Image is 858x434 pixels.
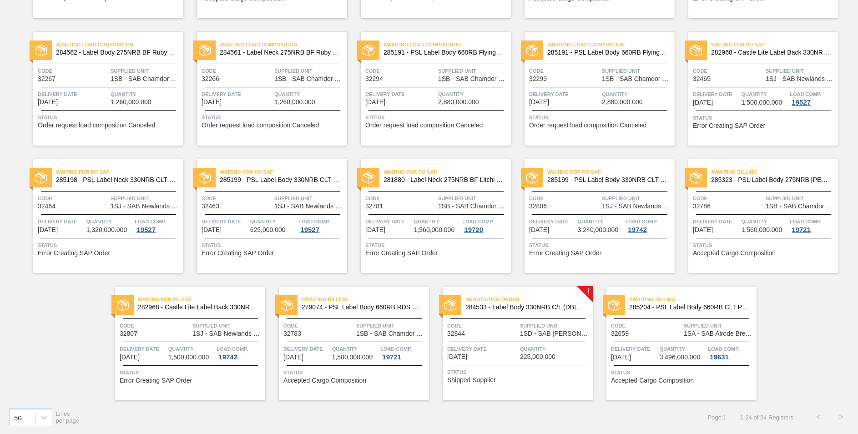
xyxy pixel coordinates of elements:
[438,99,479,106] span: 2,880,000.000
[690,45,702,56] img: status
[611,377,694,384] span: Accepted Cargo Composition
[529,194,600,203] span: Code
[302,304,422,311] span: 279074 - PSL Label Body 660RB RDS Dry (Blast)
[38,250,110,257] span: Error Creating SAP Order
[283,330,301,337] span: 32783
[365,113,509,122] span: Status
[742,227,782,233] span: 1,560,000.000
[35,172,47,184] img: status
[38,203,56,210] span: 32464
[199,45,211,56] img: status
[384,167,511,177] span: Waiting for PO SAP
[120,330,137,337] span: 32807
[365,66,436,76] span: Code
[20,32,183,146] a: statusAwaiting Load Composition284562 - Label Body 275NRB BF Ruby PUCode32267Supplied Unit1SB - S...
[220,40,347,49] span: Awaiting Load Composition
[363,172,374,184] img: status
[356,330,427,337] span: 1SB - SAB Chamdor Brewery
[429,287,593,400] a: !statusNegotiating Order284533 - Label Body 330NRB C/L (DBL)23Code32844Supplied Unit1SD - SAB [PE...
[274,99,315,106] span: 1,260,000.000
[111,194,181,203] span: Supplied Unit
[414,227,455,233] span: 1,560,000.000
[56,40,183,49] span: Awaiting Load Composition
[117,299,129,311] img: status
[520,330,591,337] span: 1SD - SAB Rosslyn Brewery
[135,217,181,233] a: Load Comp.19527
[38,99,58,106] span: 09/27/2025
[660,354,701,361] span: 3,496,000.000
[192,321,263,330] span: Supplied Unit
[602,66,672,76] span: Supplied Unit
[611,344,657,353] span: Delivery Date
[465,295,593,304] span: Negotiating Order
[380,344,412,353] span: Load Comp.
[332,354,373,361] span: 1,500,000.000
[742,90,788,99] span: Quantity
[56,49,176,56] span: 284562 - Label Body 275NRB BF Ruby PU
[38,66,108,76] span: Code
[217,344,263,361] a: Load Comp.19742
[283,354,303,361] span: 10/11/2025
[529,217,575,226] span: Delivery Date
[135,226,157,233] div: 19527
[202,250,274,257] span: Error Creating SAP Order
[199,172,211,184] img: status
[526,172,538,184] img: status
[602,194,672,203] span: Supplied Unit
[438,203,509,210] span: 1SB - SAB Chamdor Brewery
[202,194,272,203] span: Code
[356,321,427,330] span: Supplied Unit
[711,167,838,177] span: Awaiting Billing
[684,330,754,337] span: 1SA - SAB Alrode Brewery
[111,76,181,82] span: 1SB - SAB Chamdor Brewery
[520,344,591,353] span: Quantity
[347,159,511,273] a: statusWaiting for PO SAP281880 - Label Neck 275NRB BF Litchi SecheCode32781Supplied Unit1SB - SAB...
[708,344,754,361] a: Load Comp.19631
[529,90,600,99] span: Delivery Date
[790,226,813,233] div: 19721
[742,99,782,106] span: 1,500,000.000
[675,32,838,146] a: statusWaiting for PO SAP282968 - Castle Lite Label Back 330NRB Booster 1Code32465Supplied Unit1SJ...
[365,227,385,233] span: 10/10/2025
[693,122,765,129] span: Error Creating SAP Order
[602,99,643,106] span: 2,880,000.000
[135,217,166,226] span: Load Comp.
[365,76,383,82] span: 32294
[684,321,754,330] span: Supplied Unit
[365,99,385,106] span: 10/01/2025
[414,217,460,226] span: Quantity
[529,113,672,122] span: Status
[790,217,836,233] a: Load Comp.19721
[363,45,374,56] img: status
[168,344,215,353] span: Quantity
[790,90,836,106] a: Load Comp.19527
[693,76,711,82] span: 32465
[602,90,672,99] span: Quantity
[438,66,509,76] span: Supplied Unit
[86,217,133,226] span: Quantity
[529,66,600,76] span: Code
[611,354,631,361] span: 10/21/2025
[365,122,483,129] span: Order request load composition Canceled
[438,90,509,99] span: Quantity
[602,203,672,210] span: 1SJ - SAB Newlands Brewery
[693,113,836,122] span: Status
[283,377,366,384] span: Accepted Cargo Composition
[766,76,836,82] span: 1SJ - SAB Newlands Brewery
[14,414,22,421] div: 50
[447,368,591,377] span: Status
[283,368,427,377] span: Status
[511,32,675,146] a: statusAwaiting Load Composition285191 - PSL Label Body 660RB FlyingFish Lemon PUCode32299Supplied...
[447,330,465,337] span: 32844
[202,113,345,122] span: Status
[675,159,838,273] a: statusAwaiting Billing285323 - PSL Label Body 275NRB [PERSON_NAME] [PERSON_NAME] PU25Code32786Sup...
[250,227,286,233] span: 625,000.000
[766,66,836,76] span: Supplied Unit
[447,377,496,384] span: Shipped Supplier
[693,194,763,203] span: Code
[298,217,330,226] span: Load Comp.
[790,99,813,106] div: 19527
[283,344,330,353] span: Delivery Date
[526,45,538,56] img: status
[281,299,293,311] img: status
